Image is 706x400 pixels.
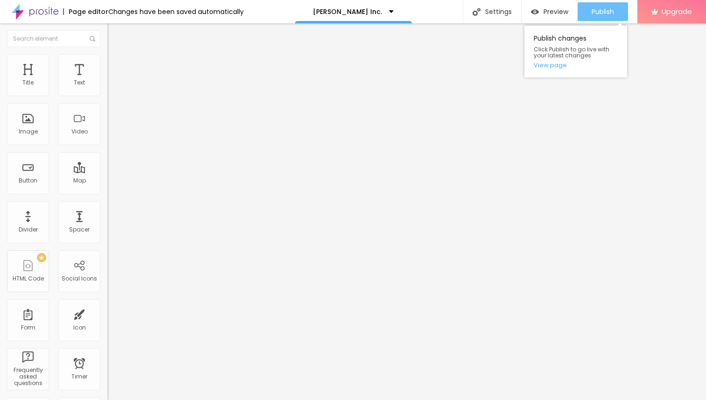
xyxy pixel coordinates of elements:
[71,128,88,135] div: Video
[107,23,706,400] iframe: Editor
[73,324,86,331] div: Icon
[108,8,244,15] div: Changes have been saved automatically
[578,2,628,21] button: Publish
[592,8,614,15] span: Publish
[19,177,37,184] div: Button
[21,324,35,331] div: Form
[531,8,539,16] img: view-1.svg
[71,373,87,380] div: Timer
[74,79,85,86] div: Text
[662,7,692,15] span: Upgrade
[19,226,38,233] div: Divider
[9,367,46,387] div: Frequently asked questions
[69,226,90,233] div: Spacer
[313,8,382,15] p: [PERSON_NAME] Inc.
[522,2,578,21] button: Preview
[73,177,86,184] div: Map
[524,26,627,77] div: Publish changes
[13,275,44,282] div: HTML Code
[534,62,618,68] a: View page
[473,8,480,16] img: Icone
[90,36,95,42] img: Icone
[22,79,34,86] div: Title
[62,275,97,282] div: Social Icons
[63,8,108,15] div: Page editor
[544,8,568,15] span: Preview
[19,128,38,135] div: Image
[534,46,618,58] span: Click Publish to go live with your latest changes.
[7,30,100,47] input: Search element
